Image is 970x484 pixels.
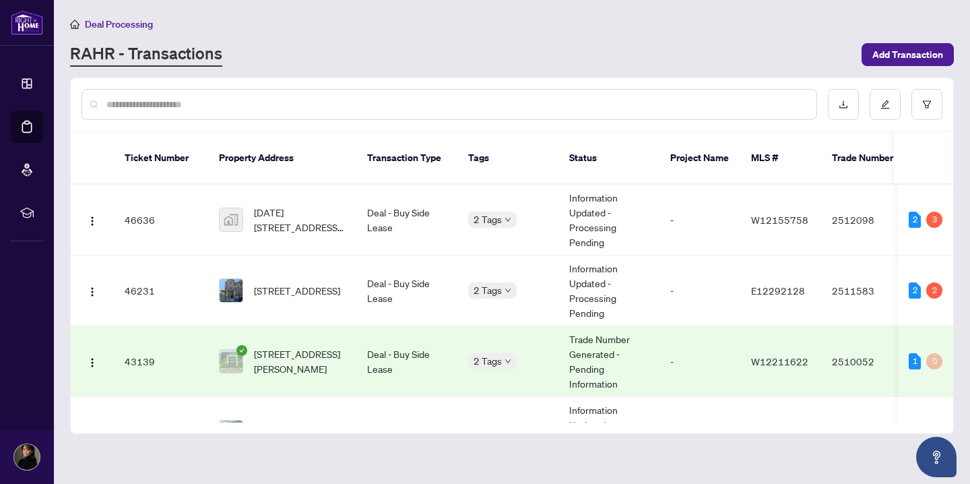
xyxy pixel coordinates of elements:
[862,43,954,66] button: Add Transaction
[114,132,208,185] th: Ticket Number
[220,279,243,302] img: thumbnail-img
[751,284,805,297] span: E12292128
[880,100,890,109] span: edit
[922,100,932,109] span: filter
[114,185,208,255] td: 46636
[659,397,740,468] td: -
[505,358,511,365] span: down
[821,132,915,185] th: Trade Number
[926,353,942,369] div: 0
[659,185,740,255] td: -
[839,100,848,109] span: download
[220,350,243,373] img: thumbnail-img
[87,357,98,368] img: Logo
[114,397,208,468] td: 40912
[926,282,942,299] div: 2
[70,42,222,67] a: RAHR - Transactions
[909,282,921,299] div: 2
[558,255,659,326] td: Information Updated - Processing Pending
[82,209,103,231] button: Logo
[14,444,40,470] img: Profile Icon
[254,283,340,298] span: [STREET_ADDRESS]
[558,397,659,468] td: Information Updated - Processing Pending
[828,89,859,120] button: download
[82,280,103,301] button: Logo
[11,10,43,35] img: logo
[558,132,659,185] th: Status
[659,255,740,326] td: -
[474,212,502,227] span: 2 Tags
[254,346,346,376] span: [STREET_ADDRESS][PERSON_NAME]
[926,212,942,228] div: 3
[114,326,208,397] td: 43139
[87,216,98,226] img: Logo
[356,397,457,468] td: Listing
[220,208,243,231] img: thumbnail-img
[114,255,208,326] td: 46231
[457,132,558,185] th: Tags
[356,185,457,255] td: Deal - Buy Side Lease
[909,212,921,228] div: 2
[220,421,243,444] img: thumbnail-img
[872,44,943,65] span: Add Transaction
[356,255,457,326] td: Deal - Buy Side Lease
[70,20,79,29] span: home
[821,397,915,468] td: -
[821,255,915,326] td: 2511583
[558,185,659,255] td: Information Updated - Processing Pending
[821,185,915,255] td: 2512098
[558,326,659,397] td: Trade Number Generated - Pending Information
[911,89,942,120] button: filter
[82,351,103,372] button: Logo
[659,326,740,397] td: -
[916,437,957,477] button: Open asap
[505,287,511,294] span: down
[208,132,356,185] th: Property Address
[356,326,457,397] td: Deal - Buy Side Lease
[474,282,502,298] span: 2 Tags
[356,132,457,185] th: Transaction Type
[821,326,915,397] td: 2510052
[254,205,346,235] span: [DATE][STREET_ADDRESS][DATE][PERSON_NAME]
[659,132,740,185] th: Project Name
[236,345,247,356] span: check-circle
[751,355,808,367] span: W12211622
[474,353,502,369] span: 2 Tags
[870,89,901,120] button: edit
[505,216,511,223] span: down
[740,132,821,185] th: MLS #
[85,18,153,30] span: Deal Processing
[751,214,808,226] span: W12155758
[909,353,921,369] div: 1
[82,421,103,443] button: Logo
[87,286,98,297] img: Logo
